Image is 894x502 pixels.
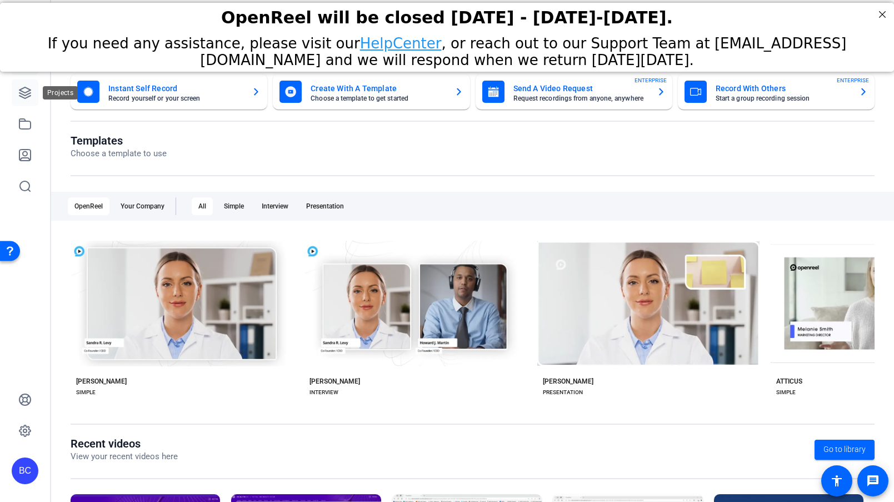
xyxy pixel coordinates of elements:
[68,197,109,215] div: OpenReel
[71,437,178,450] h1: Recent videos
[114,197,171,215] div: Your Company
[830,474,843,488] mat-icon: accessibility
[815,440,875,460] a: Go to library
[311,82,445,95] mat-card-title: Create With A Template
[476,74,672,110] button: Send A Video RequestRequest recordings from anyone, anywhereENTERPRISE
[716,95,850,102] mat-card-subtitle: Start a group recording session
[716,82,850,95] mat-card-title: Record With Others
[217,197,251,215] div: Simple
[14,5,880,24] div: OpenReel will be closed [DATE] - [DATE]-[DATE].
[108,82,243,95] mat-card-title: Instant Self Record
[48,32,847,66] span: If you need any assistance, please visit our , or reach out to our Support Team at [EMAIL_ADDRESS...
[513,82,648,95] mat-card-title: Send A Video Request
[71,450,178,463] p: View your recent videos here
[866,474,880,488] mat-icon: message
[543,388,583,397] div: PRESENTATION
[543,377,593,386] div: [PERSON_NAME]
[71,147,167,160] p: Choose a template to use
[309,377,360,386] div: [PERSON_NAME]
[71,74,267,110] button: Instant Self RecordRecord yourself or your screen
[43,86,78,100] div: Projects
[311,95,445,102] mat-card-subtitle: Choose a template to get started
[360,32,442,49] a: HelpCenter
[76,388,96,397] div: SIMPLE
[12,458,38,484] div: BC
[823,444,866,455] span: Go to library
[108,95,243,102] mat-card-subtitle: Record yourself or your screen
[192,197,213,215] div: All
[299,197,351,215] div: Presentation
[273,74,470,110] button: Create With A TemplateChoose a template to get started
[76,377,127,386] div: [PERSON_NAME]
[837,76,869,85] span: ENTERPRISE
[71,134,167,147] h1: Templates
[309,388,338,397] div: INTERVIEW
[635,76,667,85] span: ENTERPRISE
[678,74,875,110] button: Record With OthersStart a group recording sessionENTERPRISE
[255,197,295,215] div: Interview
[776,377,802,386] div: ATTICUS
[776,388,796,397] div: SIMPLE
[513,95,648,102] mat-card-subtitle: Request recordings from anyone, anywhere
